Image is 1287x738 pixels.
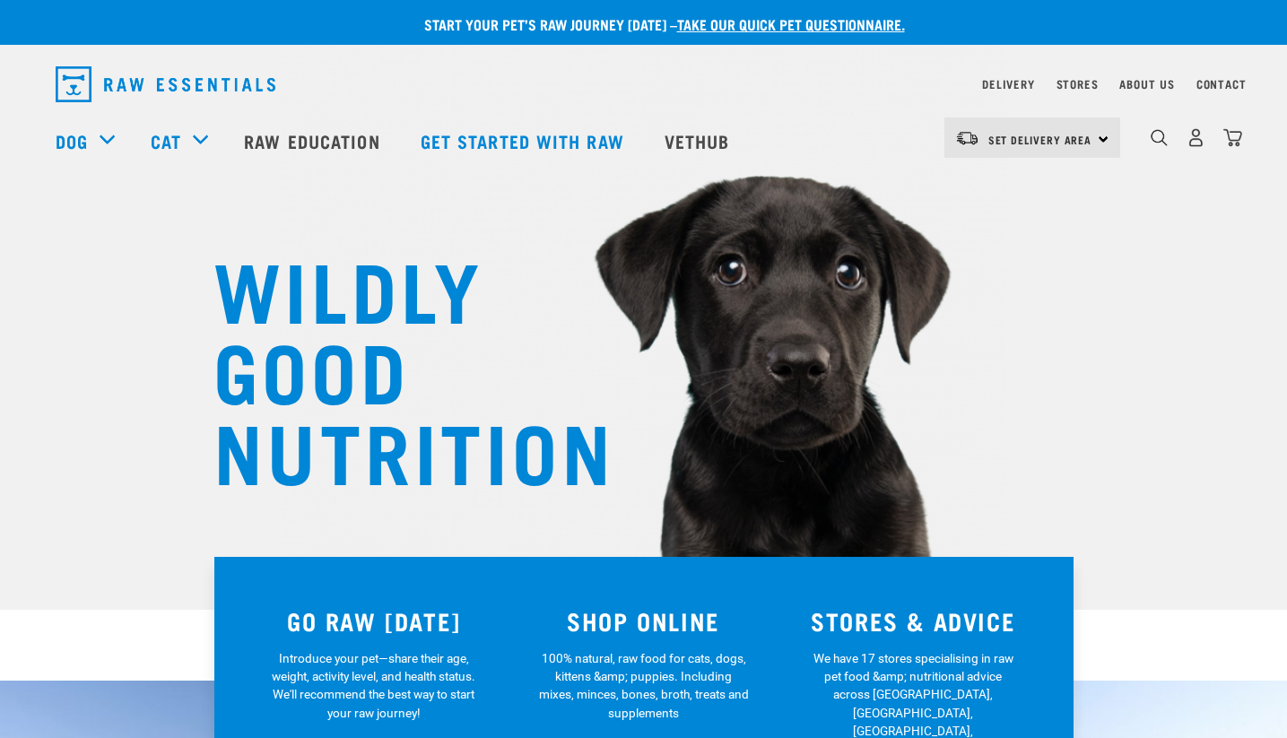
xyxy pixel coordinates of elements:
[1057,81,1099,87] a: Stores
[213,247,572,489] h1: WILDLY GOOD NUTRITION
[988,136,1092,143] span: Set Delivery Area
[56,127,88,154] a: Dog
[226,105,402,177] a: Raw Education
[647,105,752,177] a: Vethub
[982,81,1034,87] a: Delivery
[955,130,979,146] img: van-moving.png
[1119,81,1174,87] a: About Us
[151,127,181,154] a: Cat
[677,20,905,28] a: take our quick pet questionnaire.
[250,607,499,635] h3: GO RAW [DATE]
[268,649,479,723] p: Introduce your pet—share their age, weight, activity level, and health status. We'll recommend th...
[1223,128,1242,147] img: home-icon@2x.png
[1151,129,1168,146] img: home-icon-1@2x.png
[56,66,275,102] img: Raw Essentials Logo
[538,649,749,723] p: 100% natural, raw food for cats, dogs, kittens &amp; puppies. Including mixes, minces, bones, bro...
[1196,81,1247,87] a: Contact
[41,59,1247,109] nav: dropdown navigation
[403,105,647,177] a: Get started with Raw
[789,607,1038,635] h3: STORES & ADVICE
[1187,128,1205,147] img: user.png
[519,607,768,635] h3: SHOP ONLINE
